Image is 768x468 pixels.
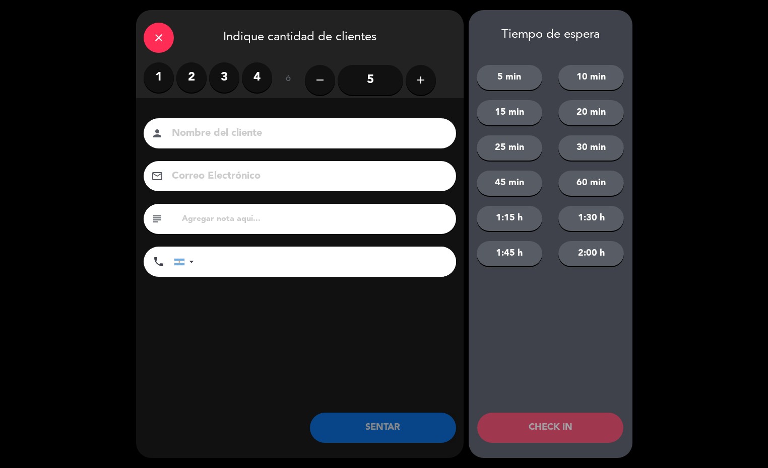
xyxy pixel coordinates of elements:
[314,74,326,86] i: remove
[558,241,624,266] button: 2:00 h
[242,62,272,93] label: 4
[171,125,443,142] input: Nombre del cliente
[415,74,427,86] i: add
[153,32,165,44] i: close
[171,168,443,185] input: Correo Electrónico
[310,413,456,443] button: SENTAR
[136,10,464,62] div: Indique cantidad de clientes
[181,212,449,226] input: Agregar nota aquí...
[558,100,624,125] button: 20 min
[406,65,436,95] button: add
[209,62,239,93] label: 3
[477,135,542,161] button: 25 min
[477,65,542,90] button: 5 min
[558,135,624,161] button: 30 min
[144,62,174,93] label: 1
[477,241,542,266] button: 1:45 h
[151,213,163,225] i: subject
[477,171,542,196] button: 45 min
[174,247,198,276] div: Argentina: +54
[477,206,542,231] button: 1:15 h
[153,256,165,268] i: phone
[272,62,305,98] div: ó
[477,413,623,443] button: CHECK IN
[558,171,624,196] button: 60 min
[469,28,632,42] div: Tiempo de espera
[477,100,542,125] button: 15 min
[558,65,624,90] button: 10 min
[151,127,163,139] i: person
[176,62,207,93] label: 2
[305,65,335,95] button: remove
[558,206,624,231] button: 1:30 h
[151,170,163,182] i: email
